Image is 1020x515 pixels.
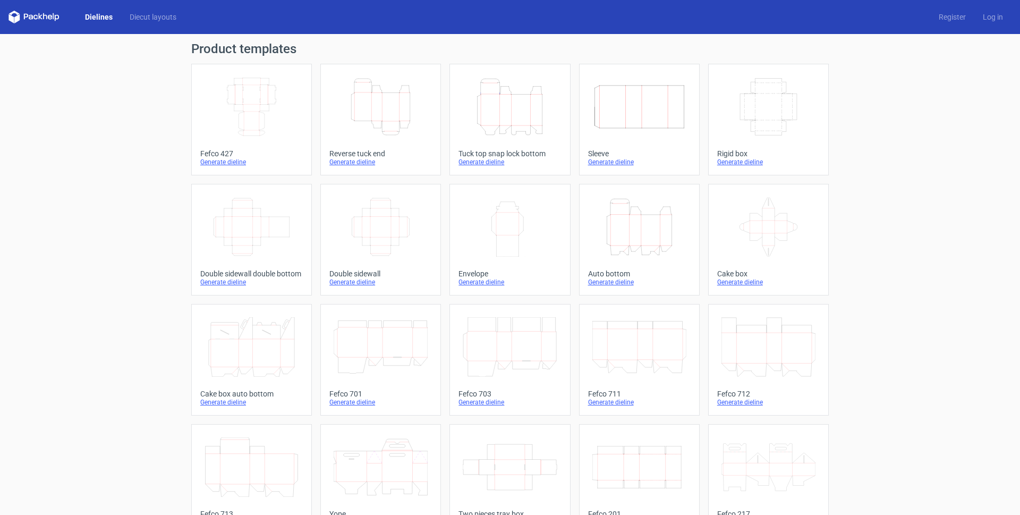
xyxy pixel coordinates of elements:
a: Reverse tuck endGenerate dieline [320,64,441,175]
div: Double sidewall double bottom [200,269,303,278]
a: Tuck top snap lock bottomGenerate dieline [449,64,570,175]
a: Fefco 703Generate dieline [449,304,570,416]
h1: Product templates [191,43,829,55]
div: Reverse tuck end [329,149,432,158]
a: Log in [974,12,1011,22]
div: Tuck top snap lock bottom [458,149,561,158]
a: Cake box auto bottomGenerate dieline [191,304,312,416]
div: Generate dieline [588,278,691,286]
div: Generate dieline [329,398,432,407]
div: Fefco 712 [717,390,820,398]
div: Generate dieline [458,158,561,166]
a: Diecut layouts [121,12,185,22]
div: Generate dieline [329,158,432,166]
div: Sleeve [588,149,691,158]
div: Fefco 703 [458,390,561,398]
div: Cake box auto bottom [200,390,303,398]
a: Auto bottomGenerate dieline [579,184,700,296]
div: Generate dieline [200,398,303,407]
div: Generate dieline [717,398,820,407]
div: Double sidewall [329,269,432,278]
div: Fefco 427 [200,149,303,158]
div: Generate dieline [588,398,691,407]
div: Generate dieline [717,278,820,286]
div: Generate dieline [717,158,820,166]
a: SleeveGenerate dieline [579,64,700,175]
div: Generate dieline [588,158,691,166]
div: Rigid box [717,149,820,158]
a: Register [930,12,974,22]
a: Double sidewallGenerate dieline [320,184,441,296]
div: Fefco 711 [588,390,691,398]
div: Generate dieline [458,278,561,286]
a: Fefco 712Generate dieline [708,304,829,416]
div: Envelope [458,269,561,278]
div: Fefco 701 [329,390,432,398]
div: Auto bottom [588,269,691,278]
a: Fefco 711Generate dieline [579,304,700,416]
a: Cake boxGenerate dieline [708,184,829,296]
a: Fefco 701Generate dieline [320,304,441,416]
div: Generate dieline [200,278,303,286]
a: Rigid boxGenerate dieline [708,64,829,175]
a: Double sidewall double bottomGenerate dieline [191,184,312,296]
div: Cake box [717,269,820,278]
a: Fefco 427Generate dieline [191,64,312,175]
a: Dielines [76,12,121,22]
div: Generate dieline [458,398,561,407]
div: Generate dieline [329,278,432,286]
a: EnvelopeGenerate dieline [449,184,570,296]
div: Generate dieline [200,158,303,166]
